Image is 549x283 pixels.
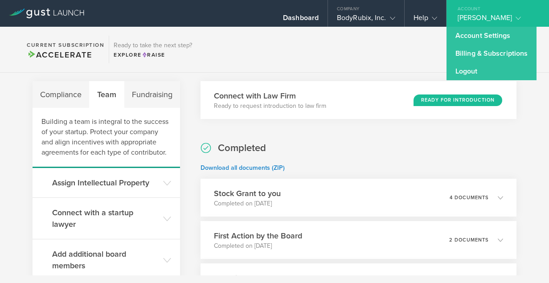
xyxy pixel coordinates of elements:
[33,108,180,168] div: Building a team is integral to the success of your startup. Protect your company and align incent...
[214,242,302,250] p: Completed on [DATE]
[201,81,516,119] div: Connect with Law FirmReady to request introduction to law firmReady for Introduction
[214,199,281,208] p: Completed on [DATE]
[109,36,197,63] div: Ready to take the next step?ExploreRaise
[114,42,192,49] h3: Ready to take the next step?
[27,50,92,60] span: Accelerate
[52,177,159,189] h3: Assign Intellectual Property
[337,13,395,27] div: BodyRubix, Inc.
[214,188,281,199] h3: Stock Grant to you
[52,207,159,230] h3: Connect with a startup lawyer
[214,102,326,111] p: Ready to request introduction to law firm
[142,52,165,58] span: Raise
[114,51,192,59] div: Explore
[414,13,437,27] div: Help
[52,248,159,271] h3: Add additional board members
[458,13,533,27] div: [PERSON_NAME]
[414,94,502,106] div: Ready for Introduction
[124,81,180,108] div: Fundraising
[449,238,489,242] p: 2 documents
[504,240,549,283] iframe: Chat Widget
[33,81,90,108] div: Compliance
[214,230,302,242] h3: First Action by the Board
[27,42,104,48] h2: Current Subscription
[90,81,124,108] div: Team
[201,164,285,172] a: Download all documents (ZIP)
[450,195,489,200] p: 4 documents
[214,90,326,102] h3: Connect with Law Firm
[283,13,319,27] div: Dashboard
[218,142,266,155] h2: Completed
